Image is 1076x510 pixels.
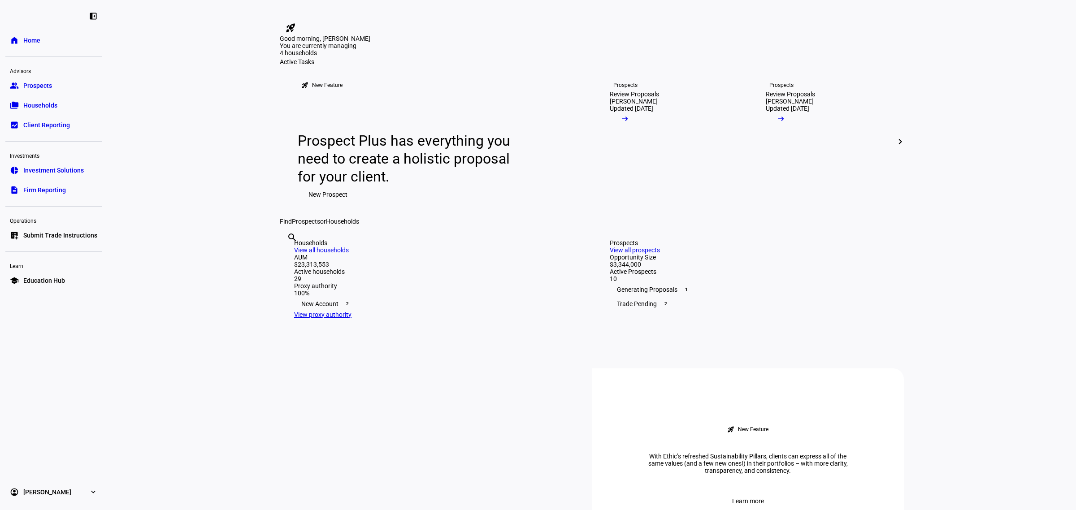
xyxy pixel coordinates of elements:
[5,214,102,226] div: Operations
[732,492,764,510] span: Learn more
[5,64,102,77] div: Advisors
[287,244,289,255] input: Enter name of prospect or household
[344,300,351,307] span: 2
[294,239,574,246] div: Households
[285,22,296,33] mat-icon: rocket_launch
[10,186,19,194] eth-mat-symbol: description
[662,300,669,307] span: 2
[280,42,356,49] span: You are currently managing
[280,49,369,58] div: 4 households
[23,36,40,45] span: Home
[10,276,19,285] eth-mat-symbol: school
[777,114,785,123] mat-icon: arrow_right_alt
[287,232,298,243] mat-icon: search
[294,311,351,318] a: View proxy authority
[10,36,19,45] eth-mat-symbol: home
[610,282,889,297] div: Generating Proposals
[301,82,308,89] mat-icon: rocket_launch
[5,77,102,95] a: groupProspects
[613,82,638,89] div: Prospects
[10,81,19,90] eth-mat-symbol: group
[5,96,102,114] a: folder_copyHouseholds
[280,218,904,225] div: Find or
[5,181,102,199] a: descriptionFirm Reporting
[683,286,690,293] span: 1
[23,81,52,90] span: Prospects
[766,105,809,112] div: Updated [DATE]
[294,297,574,311] div: New Account
[5,161,102,179] a: pie_chartInvestment Solutions
[89,488,98,497] eth-mat-symbol: expand_more
[294,282,574,290] div: Proxy authority
[23,121,70,130] span: Client Reporting
[23,101,57,110] span: Households
[610,98,658,105] div: [PERSON_NAME]
[5,149,102,161] div: Investments
[23,186,66,194] span: Firm Reporting
[620,114,629,123] mat-icon: arrow_right_alt
[769,82,794,89] div: Prospects
[10,101,19,110] eth-mat-symbol: folder_copy
[5,116,102,134] a: bid_landscapeClient Reporting
[312,82,343,89] div: New Feature
[610,254,889,261] div: Opportunity Size
[294,275,574,282] div: 29
[298,132,519,186] div: Prospect Plus has everything you need to create a holistic proposal for your client.
[610,246,660,254] a: View all prospects
[738,426,768,433] div: New Feature
[610,297,889,311] div: Trade Pending
[298,186,358,203] button: New Prospect
[23,276,65,285] span: Education Hub
[292,218,320,225] span: Prospects
[89,12,98,21] eth-mat-symbol: left_panel_close
[727,426,734,433] mat-icon: rocket_launch
[10,121,19,130] eth-mat-symbol: bid_landscape
[5,31,102,49] a: homeHome
[766,98,814,105] div: [PERSON_NAME]
[294,261,574,268] div: $23,313,553
[751,65,900,218] a: ProspectsReview Proposals[PERSON_NAME]Updated [DATE]
[23,231,97,240] span: Submit Trade Instructions
[721,492,775,510] button: Learn more
[280,35,904,42] div: Good morning, [PERSON_NAME]
[610,91,659,98] div: Review Proposals
[5,259,102,272] div: Learn
[10,166,19,175] eth-mat-symbol: pie_chart
[610,105,653,112] div: Updated [DATE]
[308,186,347,203] span: New Prospect
[610,275,889,282] div: 10
[294,254,574,261] div: AUM
[610,261,889,268] div: $3,344,000
[610,239,889,246] div: Prospects
[294,246,349,254] a: View all households
[10,231,19,240] eth-mat-symbol: list_alt_add
[23,166,84,175] span: Investment Solutions
[326,218,359,225] span: Households
[280,58,904,65] div: Active Tasks
[636,453,860,474] div: With Ethic’s refreshed Sustainability Pillars, clients can express all of the same values (and a ...
[895,136,906,147] mat-icon: chevron_right
[294,290,574,297] div: 100%
[294,268,574,275] div: Active households
[610,268,889,275] div: Active Prospects
[10,488,19,497] eth-mat-symbol: account_circle
[766,91,815,98] div: Review Proposals
[23,488,71,497] span: [PERSON_NAME]
[595,65,744,218] a: ProspectsReview Proposals[PERSON_NAME]Updated [DATE]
